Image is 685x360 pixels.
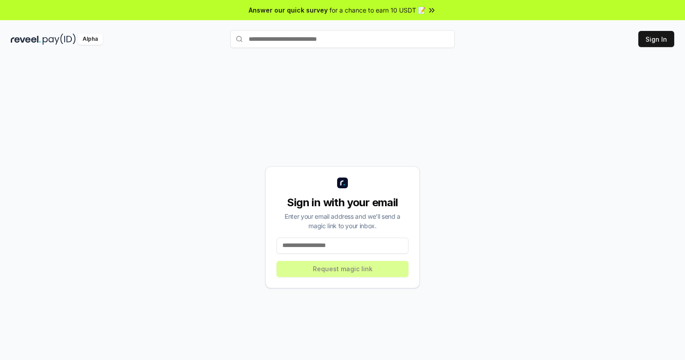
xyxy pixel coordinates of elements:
img: pay_id [43,34,76,45]
button: Sign In [638,31,674,47]
div: Sign in with your email [277,195,408,210]
span: for a chance to earn 10 USDT 📝 [329,5,426,15]
span: Answer our quick survey [249,5,328,15]
div: Alpha [78,34,103,45]
img: logo_small [337,178,348,188]
img: reveel_dark [11,34,41,45]
div: Enter your email address and we’ll send a magic link to your inbox. [277,212,408,230]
